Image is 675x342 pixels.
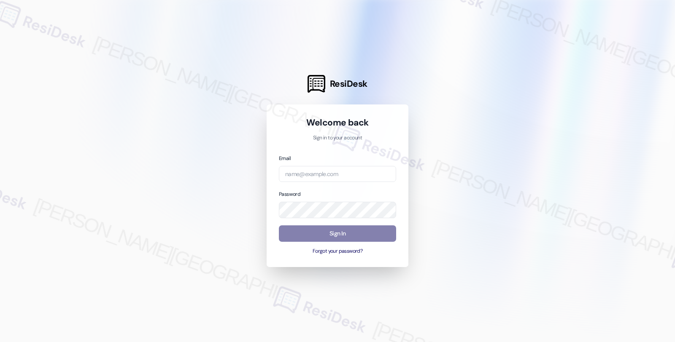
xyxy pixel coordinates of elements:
[279,191,300,198] label: Password
[279,134,396,142] p: Sign in to your account
[330,78,367,90] span: ResiDesk
[308,75,325,93] img: ResiDesk Logo
[279,155,291,162] label: Email
[279,225,396,242] button: Sign In
[279,248,396,255] button: Forgot your password?
[279,166,396,182] input: name@example.com
[279,117,396,128] h1: Welcome back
